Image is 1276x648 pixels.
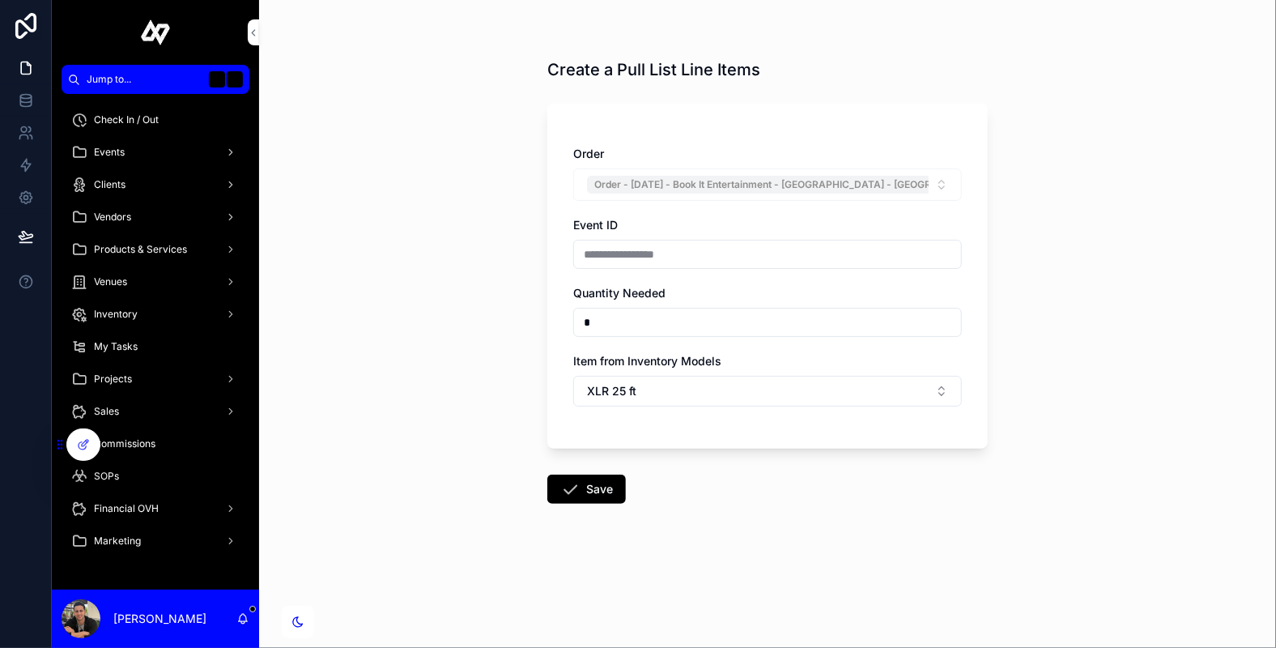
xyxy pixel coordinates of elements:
[62,397,249,426] a: Sales
[94,535,141,548] span: Marketing
[62,170,249,199] a: Clients
[62,138,249,167] a: Events
[94,146,125,159] span: Events
[228,73,241,86] span: K
[94,502,159,515] span: Financial OVH
[573,147,604,160] span: Order
[94,178,125,191] span: Clients
[94,275,127,288] span: Venues
[547,475,626,504] button: Save
[94,373,132,386] span: Projects
[62,462,249,491] a: SOPs
[547,58,760,81] h1: Create a Pull List Line Items
[94,211,131,224] span: Vendors
[573,286,666,300] span: Quantity Needed
[62,105,249,134] a: Check In / Out
[94,437,155,450] span: Commissions
[573,354,721,368] span: Item from Inventory Models
[94,308,138,321] span: Inventory
[573,376,962,407] button: Select Button
[141,19,171,45] img: App logo
[94,340,138,353] span: My Tasks
[62,526,249,556] a: Marketing
[62,65,249,94] button: Jump to...K
[587,383,636,399] span: XLR 25 ft
[52,94,259,590] div: scrollable content
[573,218,618,232] span: Event ID
[94,243,187,256] span: Products & Services
[62,494,249,523] a: Financial OVH
[62,429,249,458] a: Commissions
[62,235,249,264] a: Products & Services
[62,267,249,296] a: Venues
[62,300,249,329] a: Inventory
[62,332,249,361] a: My Tasks
[94,470,119,483] span: SOPs
[94,113,159,126] span: Check In / Out
[87,73,202,86] span: Jump to...
[62,364,249,394] a: Projects
[113,611,206,627] p: [PERSON_NAME]
[62,202,249,232] a: Vendors
[94,405,119,418] span: Sales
